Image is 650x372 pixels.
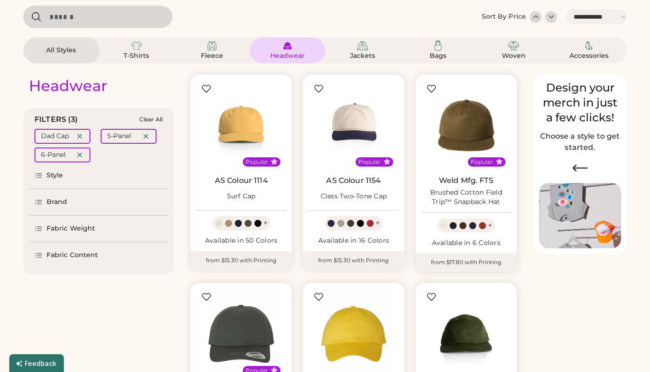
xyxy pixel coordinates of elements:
img: Fleece Icon [206,40,218,51]
img: Weld Mfg. FTS Brushed Cotton Field Trip™ Snapback Hat [421,80,511,170]
img: Bags Icon [432,40,444,51]
img: Headwear Icon [282,40,293,51]
div: Popular [358,158,381,166]
div: Design your merch in just a few clicks! [539,80,621,125]
div: Bags [417,51,459,61]
div: Surf Cap [227,192,256,201]
button: Popular Style [383,158,390,165]
div: Fleece [191,51,233,61]
img: Woven Icon [508,40,519,51]
div: Fabric Weight [47,224,95,233]
div: Style [47,171,63,180]
a: AS Colour 1154 [326,176,381,185]
div: 6-Panel [41,150,66,160]
div: 5-Panel [107,132,131,141]
div: FILTERS (3) [34,114,78,125]
div: Headwear [267,51,308,61]
img: Jackets Icon [357,40,368,51]
div: Dad Cap [41,132,69,141]
a: AS Colour 1114 [215,176,268,185]
a: Weld Mfg. FTS [439,176,493,185]
div: from $15.30 with Printing [303,251,404,270]
div: Fabric Content [47,251,98,260]
div: T-Shirts [116,51,157,61]
img: AS Colour 1154 Class Two-Tone Cap [308,80,398,170]
div: Available in 6 Colors [421,239,511,248]
div: + [263,218,267,228]
div: Clear All [139,116,163,123]
div: from $17.80 with Printing [416,253,517,272]
div: Popular [471,158,493,166]
div: Brushed Cotton Field Trip™ Snapback Hat [421,188,511,207]
div: Available in 16 Colors [308,236,398,246]
button: Popular Style [271,158,278,165]
div: All Styles [40,46,82,55]
div: Available in 50 Colors [196,236,286,246]
div: Headwear [29,77,107,95]
div: + [376,218,380,228]
div: Jackets [342,51,383,61]
div: Accessories [568,51,610,61]
div: Woven [493,51,534,61]
img: T-Shirts Icon [131,40,142,51]
img: Accessories Icon [583,40,595,51]
h2: Choose a style to get started. [539,131,621,153]
img: AS Colour 1114 Surf Cap [196,80,286,170]
div: Sort By Price [482,12,526,21]
button: Popular Style [496,158,503,165]
img: Image of Lisa Congdon Eye Print on T-Shirt and Hat [539,183,621,249]
div: Popular [246,158,268,166]
div: Brand [47,197,68,207]
iframe: Front Chat [606,330,646,370]
div: from $15.30 with Printing [191,251,292,270]
div: Class Two-Tone Cap [321,192,387,201]
div: + [488,220,492,231]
